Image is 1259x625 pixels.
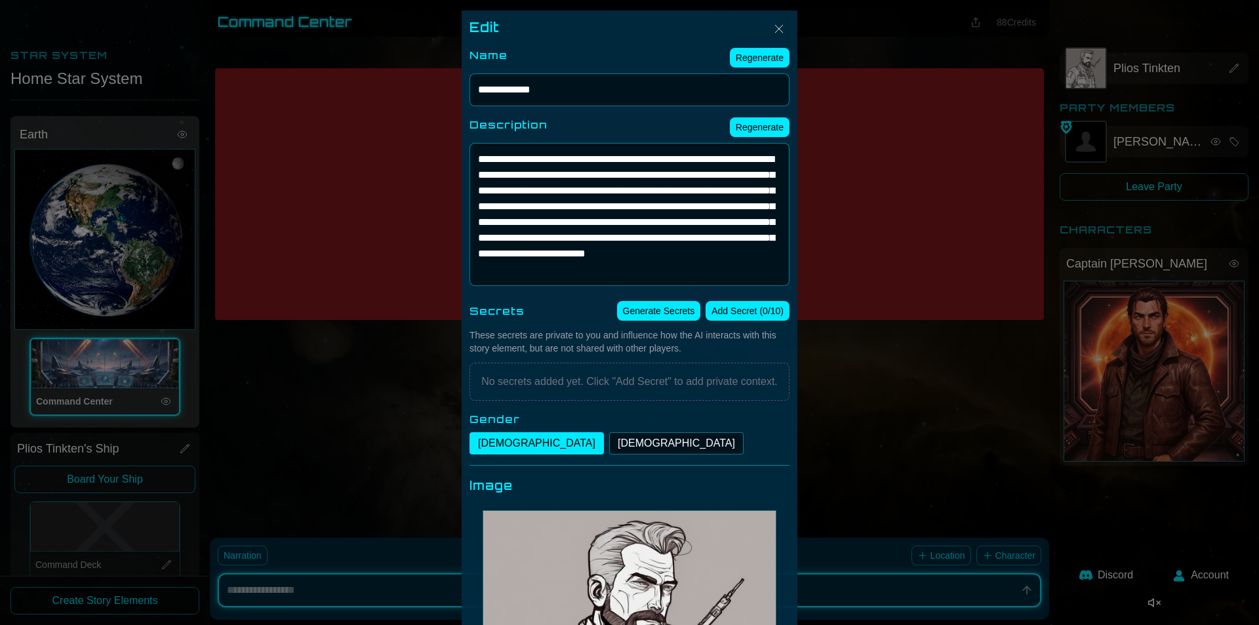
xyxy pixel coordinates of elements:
label: Secrets [470,303,525,319]
div: Image [470,476,789,494]
div: These secrets are private to you and influence how the AI interacts with this story element, but ... [470,329,789,355]
label: Gender [470,411,789,427]
div: No secrets added yet. Click "Add Secret" to add private context. [470,363,789,401]
img: Close [771,21,787,37]
button: [DEMOGRAPHIC_DATA] [470,432,604,454]
button: Regenerate [730,117,789,137]
div: Edit [470,18,789,37]
button: Generate Secrets [617,301,701,321]
button: [DEMOGRAPHIC_DATA] [609,432,744,454]
label: Name [470,47,508,63]
label: Description [470,117,548,132]
button: Regenerate [730,48,789,68]
button: Add Secret (0/10) [706,301,789,321]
